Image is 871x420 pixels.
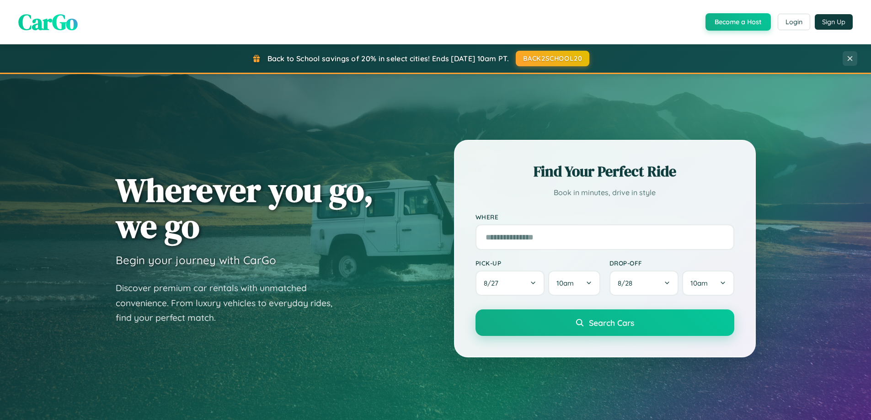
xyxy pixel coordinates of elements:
h1: Wherever you go, we go [116,172,374,244]
span: 10am [556,279,574,287]
p: Discover premium car rentals with unmatched convenience. From luxury vehicles to everyday rides, ... [116,281,344,325]
button: 8/28 [609,271,679,296]
span: Back to School savings of 20% in select cities! Ends [DATE] 10am PT. [267,54,509,63]
label: Drop-off [609,259,734,267]
h3: Begin your journey with CarGo [116,253,276,267]
span: CarGo [18,7,78,37]
span: 10am [690,279,708,287]
span: 8 / 28 [618,279,637,287]
button: Search Cars [476,309,734,336]
span: Search Cars [589,318,634,328]
button: Sign Up [815,14,853,30]
button: Become a Host [705,13,771,31]
p: Book in minutes, drive in style [476,186,734,199]
button: BACK2SCHOOL20 [516,51,589,66]
button: 10am [548,271,600,296]
button: 8/27 [476,271,545,296]
button: Login [778,14,810,30]
label: Where [476,213,734,221]
label: Pick-up [476,259,600,267]
h2: Find Your Perfect Ride [476,161,734,181]
button: 10am [682,271,734,296]
span: 8 / 27 [484,279,503,287]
